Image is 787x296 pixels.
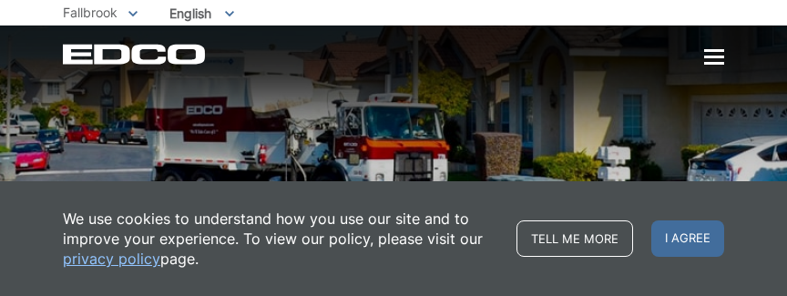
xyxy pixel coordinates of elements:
[63,177,724,235] h1: Service Schedules
[63,249,160,269] a: privacy policy
[63,5,118,20] span: Fallbrook
[651,220,724,257] span: I agree
[63,44,208,65] a: EDCD logo. Return to the homepage.
[516,220,633,257] a: Tell me more
[63,209,498,269] p: We use cookies to understand how you use our site and to improve your experience. To view our pol...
